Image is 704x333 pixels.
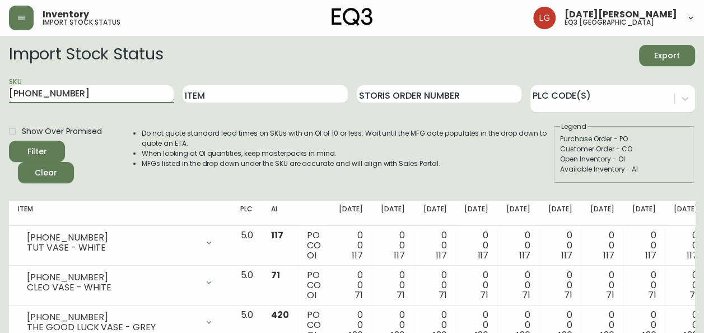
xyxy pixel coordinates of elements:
span: OI [307,289,316,302]
div: Purchase Order - PO [560,134,688,144]
div: 0 0 [674,270,698,300]
button: Clear [18,162,74,183]
img: 2638f148bab13be18035375ceda1d187 [533,7,556,29]
span: 117 [645,249,656,262]
div: [PHONE_NUMBER]CLEO VASE - WHITE [18,270,222,295]
th: [DATE] [623,201,665,226]
th: [DATE] [372,201,414,226]
span: 71 [564,289,572,302]
span: 71 [480,289,488,302]
li: Do not quote standard lead times on SKUs with an OI of 10 or less. Wait until the MFG date popula... [142,128,553,149]
div: PO CO [307,270,321,300]
div: 0 0 [381,270,405,300]
span: 117 [271,229,283,242]
td: 5.0 [231,226,262,266]
li: MFGs listed in the drop down under the SKU are accurate and will align with Sales Portal. [142,159,553,169]
span: 117 [352,249,363,262]
div: 0 0 [339,270,363,300]
div: [PHONE_NUMBER]TUT VASE - WHITE [18,230,222,255]
div: CLEO VASE - WHITE [27,283,198,293]
div: Open Inventory - OI [560,154,688,164]
div: 0 0 [590,270,614,300]
span: 71 [355,289,363,302]
div: TUT VASE - WHITE [27,243,198,253]
div: 0 0 [548,230,572,261]
div: 0 0 [590,230,614,261]
div: 0 0 [506,230,530,261]
img: logo [332,8,373,26]
span: OI [307,249,316,262]
th: Item [9,201,231,226]
span: 117 [394,249,405,262]
div: 0 0 [632,230,656,261]
td: 5.0 [231,266,262,306]
span: 71 [522,289,530,302]
button: Filter [9,141,65,162]
span: 71 [606,289,614,302]
div: 0 0 [381,230,405,261]
h5: eq3 [GEOGRAPHIC_DATA] [565,19,654,26]
h5: import stock status [43,19,120,26]
legend: Legend [560,122,588,132]
span: [DATE][PERSON_NAME] [565,10,677,19]
div: 0 0 [632,270,656,300]
div: THE GOOD LUCK VASE - GREY [27,322,198,332]
div: 0 0 [464,230,488,261]
div: 0 0 [339,230,363,261]
span: 71 [439,289,447,302]
span: 117 [687,249,698,262]
div: 0 0 [464,270,488,300]
div: Filter [27,145,47,159]
span: 71 [271,269,280,281]
div: 0 0 [423,270,447,300]
div: 0 0 [506,270,530,300]
button: Export [639,45,695,66]
th: [DATE] [497,201,539,226]
div: Available Inventory - AI [560,164,688,174]
div: [PHONE_NUMBER] [27,233,198,243]
th: [DATE] [455,201,497,226]
div: [PHONE_NUMBER] [27,272,198,283]
span: 71 [397,289,405,302]
span: 117 [603,249,614,262]
th: PLC [231,201,262,226]
th: [DATE] [330,201,372,226]
div: 0 0 [674,230,698,261]
span: 117 [477,249,488,262]
span: 117 [519,249,530,262]
span: Export [648,49,686,63]
h2: Import Stock Status [9,45,163,66]
span: 71 [647,289,656,302]
div: 0 0 [548,270,572,300]
div: [PHONE_NUMBER] [27,312,198,322]
span: Show Over Promised [22,126,102,137]
th: AI [262,201,298,226]
span: 71 [689,289,698,302]
th: [DATE] [581,201,623,226]
div: PO CO [307,230,321,261]
span: 117 [561,249,572,262]
div: Customer Order - CO [560,144,688,154]
th: [DATE] [414,201,456,226]
span: 420 [271,308,289,321]
li: When looking at OI quantities, keep masterpacks in mind. [142,149,553,159]
span: Inventory [43,10,89,19]
span: 117 [436,249,447,262]
span: Clear [27,166,65,180]
div: 0 0 [423,230,447,261]
th: [DATE] [539,201,581,226]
